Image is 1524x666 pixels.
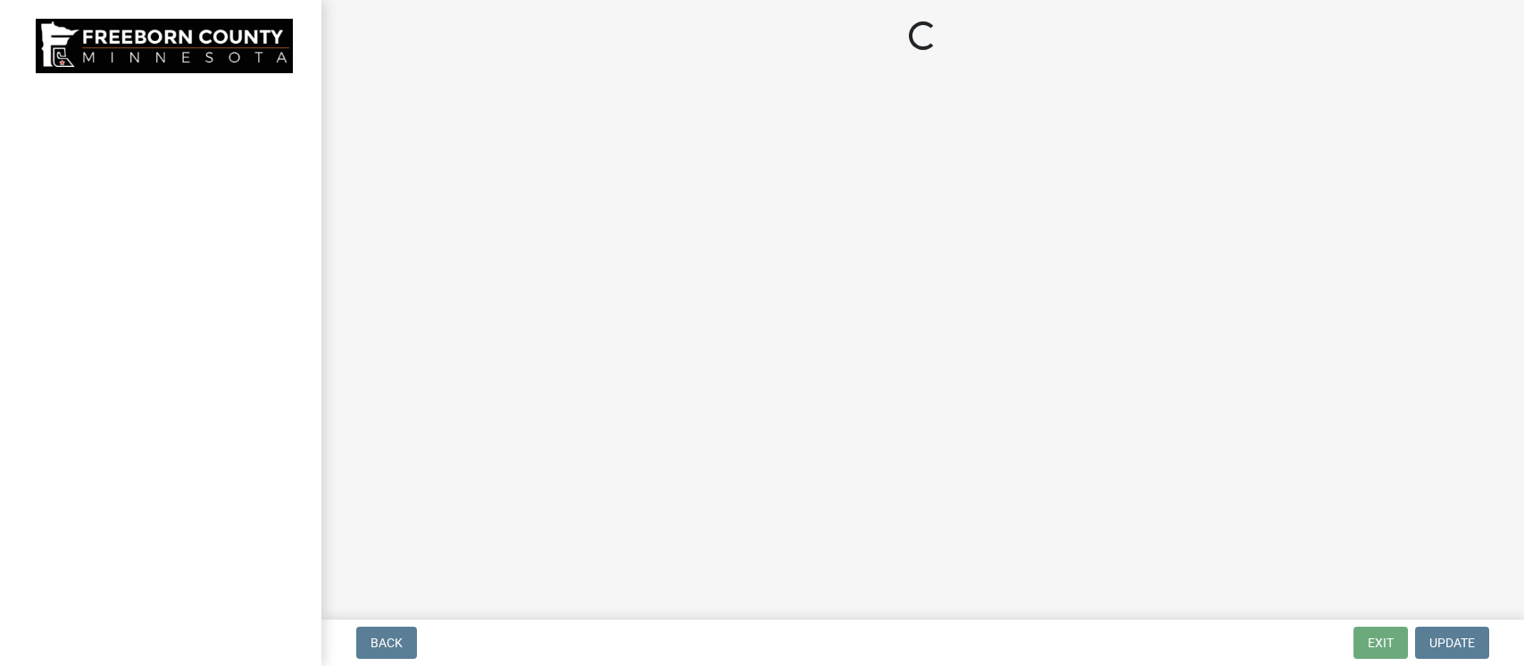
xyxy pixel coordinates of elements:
button: Back [356,627,417,659]
span: Update [1429,636,1475,650]
button: Update [1415,627,1489,659]
button: Exit [1353,627,1408,659]
img: Freeborn County, Minnesota [36,19,293,73]
span: Back [371,636,403,650]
